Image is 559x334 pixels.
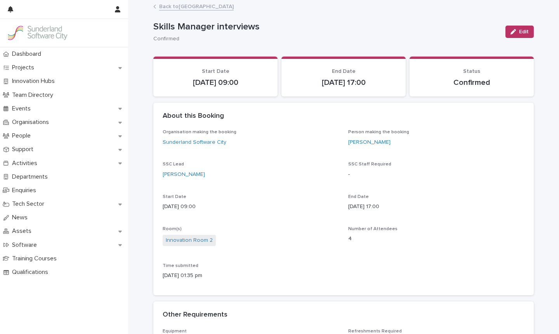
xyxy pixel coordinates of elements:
p: Confirmed [153,36,496,42]
p: Dashboard [9,50,47,58]
p: Enquiries [9,187,42,194]
button: Edit [505,26,534,38]
span: Start Date [163,195,186,199]
a: Back to[GEOGRAPHIC_DATA] [159,2,234,10]
span: End Date [348,195,369,199]
p: [DATE] 09:00 [163,78,268,87]
p: Team Directory [9,91,59,99]
img: Kay6KQejSz2FjblR6DWv [6,25,68,41]
span: Time submitted [163,263,198,268]
span: End Date [332,69,356,74]
p: Departments [9,173,54,181]
span: SSC Staff Required [348,162,391,167]
h2: Other Requirements [163,311,227,319]
p: News [9,214,34,221]
p: Software [9,241,43,249]
p: [DATE] 17:00 [291,78,396,87]
span: Room(s) [163,227,182,231]
a: [PERSON_NAME] [163,170,205,179]
span: Person making the booking [348,130,409,134]
p: [DATE] 09:00 [163,203,339,211]
p: Projects [9,64,40,71]
p: Activities [9,160,43,167]
p: [DATE] 01:35 pm [163,272,524,280]
p: People [9,132,37,139]
p: Training Courses [9,255,63,262]
h2: About this Booking [163,112,224,121]
p: - [348,170,524,179]
a: [PERSON_NAME] [348,138,391,146]
a: Innovation Room 2 [166,236,213,244]
p: Confirmed [419,78,524,87]
a: Sunderland Software City [163,138,226,146]
p: Innovation Hubs [9,77,61,85]
p: Skills Manager interviews [153,21,499,33]
span: Edit [519,29,529,34]
p: Assets [9,227,38,235]
span: Start Date [202,69,229,74]
p: Events [9,105,37,112]
span: Organisation making the booking [163,130,236,134]
p: Support [9,146,40,153]
span: Equipment [163,329,187,334]
p: Qualifications [9,269,54,276]
p: [DATE] 17:00 [348,203,524,211]
p: Tech Sector [9,200,50,208]
span: Number of Attendees [348,227,398,231]
span: Refreshments Required [348,329,402,334]
p: 4 [348,235,524,243]
p: Organisations [9,119,55,126]
span: SSC Lead [163,162,184,167]
span: Status [463,69,480,74]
